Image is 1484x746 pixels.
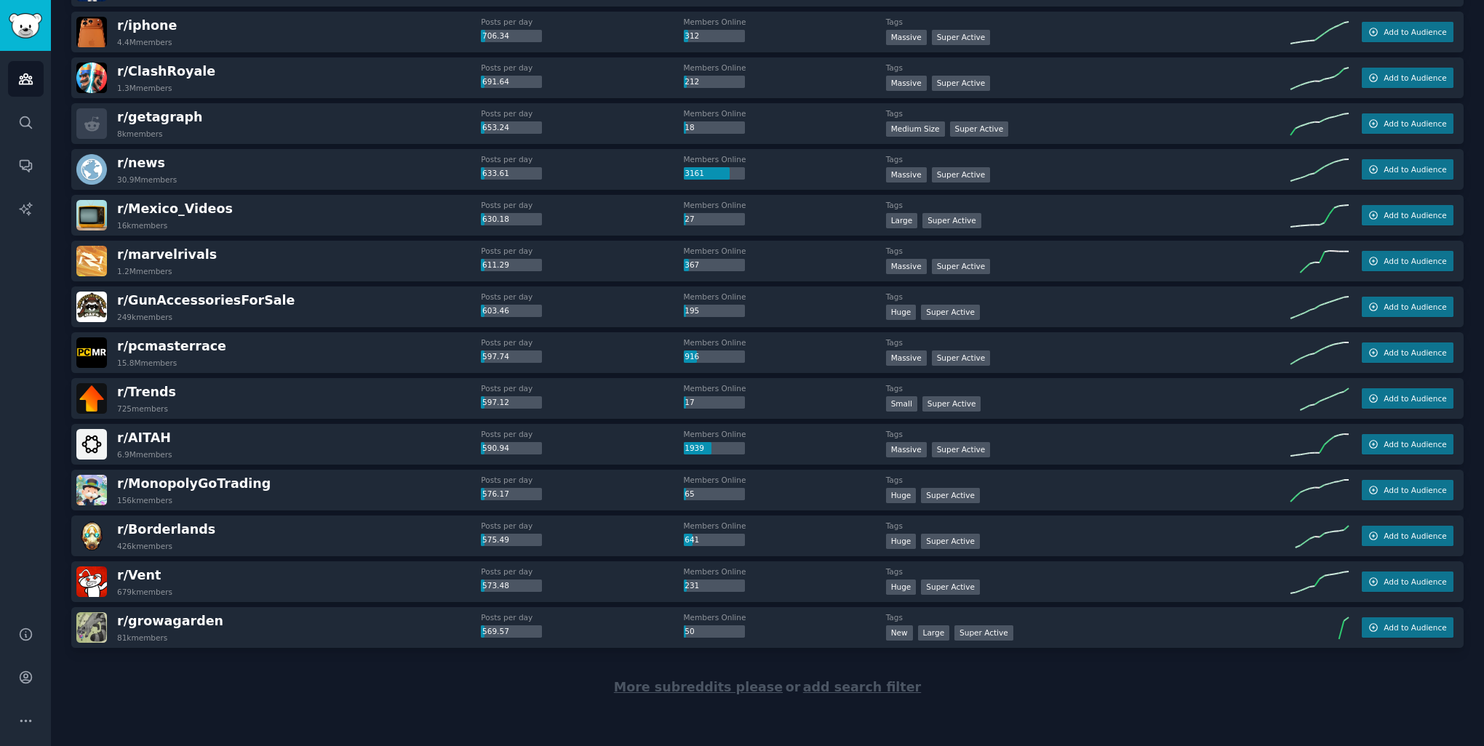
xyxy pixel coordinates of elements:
[481,429,683,439] dt: Posts per day
[886,612,1290,622] dt: Tags
[481,292,683,302] dt: Posts per day
[76,292,107,322] img: GunAccessoriesForSale
[117,129,163,139] div: 8k members
[481,167,542,180] div: 633.61
[117,18,177,33] span: r/ iphone
[684,488,745,501] div: 65
[932,30,991,45] div: Super Active
[76,63,107,93] img: ClashRoyale
[117,110,203,124] span: r/ getagraph
[1362,251,1453,271] button: Add to Audience
[117,495,172,505] div: 156k members
[614,680,783,694] span: More subreddits please
[117,220,167,230] div: 16k members
[481,488,542,501] div: 576.17
[886,350,927,366] div: Massive
[921,488,980,503] div: Super Active
[1362,526,1453,546] button: Add to Audience
[921,534,980,549] div: Super Active
[117,568,161,582] span: r/ Vent
[117,358,177,368] div: 15.8M members
[1362,68,1453,88] button: Add to Audience
[76,246,107,276] img: marvelrivals
[886,167,927,183] div: Massive
[1384,439,1446,449] span: Add to Audience
[1362,571,1453,592] button: Add to Audience
[684,30,745,43] div: 312
[1384,73,1446,83] span: Add to Audience
[684,475,886,485] dt: Members Online
[117,266,172,276] div: 1.2M members
[886,534,917,549] div: Huge
[481,154,683,164] dt: Posts per day
[117,339,226,353] span: r/ pcmasterrace
[1384,27,1446,37] span: Add to Audience
[886,625,913,641] div: New
[1384,119,1446,129] span: Add to Audience
[481,337,683,348] dt: Posts per day
[886,246,1290,256] dt: Tags
[886,475,1290,485] dt: Tags
[117,247,217,262] span: r/ marvelrivals
[1384,348,1446,358] span: Add to Audience
[481,63,683,73] dt: Posts per day
[886,566,1290,577] dt: Tags
[918,625,950,641] div: Large
[886,121,945,137] div: Medium Size
[1362,22,1453,42] button: Add to Audience
[481,121,542,135] div: 653.24
[684,442,745,455] div: 1939
[684,17,886,27] dt: Members Online
[481,200,683,210] dt: Posts per day
[76,612,107,643] img: growagarden
[481,442,542,455] div: 590.94
[1362,297,1453,317] button: Add to Audience
[481,17,683,27] dt: Posts per day
[1384,531,1446,541] span: Add to Audience
[1384,622,1446,633] span: Add to Audience
[922,396,981,412] div: Super Active
[886,76,927,91] div: Massive
[117,522,215,537] span: r/ Borderlands
[481,350,542,364] div: 597.74
[886,30,927,45] div: Massive
[76,337,107,368] img: pcmasterrace
[684,108,886,119] dt: Members Online
[117,293,295,308] span: r/ GunAccessoriesForSale
[117,201,233,216] span: r/ Mexico_Videos
[1362,480,1453,500] button: Add to Audience
[886,213,918,228] div: Large
[684,63,886,73] dt: Members Online
[1362,205,1453,225] button: Add to Audience
[684,200,886,210] dt: Members Online
[481,475,683,485] dt: Posts per day
[886,154,1290,164] dt: Tags
[1362,434,1453,454] button: Add to Audience
[684,246,886,256] dt: Members Online
[684,429,886,439] dt: Members Online
[117,614,223,628] span: r/ growagarden
[481,305,542,318] div: 603.46
[886,521,1290,531] dt: Tags
[684,612,886,622] dt: Members Online
[684,154,886,164] dt: Members Online
[481,396,542,409] div: 597.12
[1384,485,1446,495] span: Add to Audience
[117,385,176,399] span: r/ Trends
[1384,210,1446,220] span: Add to Audience
[481,259,542,272] div: 611.29
[932,167,991,183] div: Super Active
[9,13,42,39] img: GummySearch logo
[684,521,886,531] dt: Members Online
[1384,577,1446,587] span: Add to Audience
[684,167,745,180] div: 3161
[481,76,542,89] div: 691.64
[684,566,886,577] dt: Members Online
[117,541,172,551] div: 426k members
[76,383,107,414] img: Trends
[481,383,683,393] dt: Posts per day
[117,312,172,322] div: 249k members
[76,429,107,460] img: AITAH
[1362,342,1453,363] button: Add to Audience
[117,37,172,47] div: 4.4M members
